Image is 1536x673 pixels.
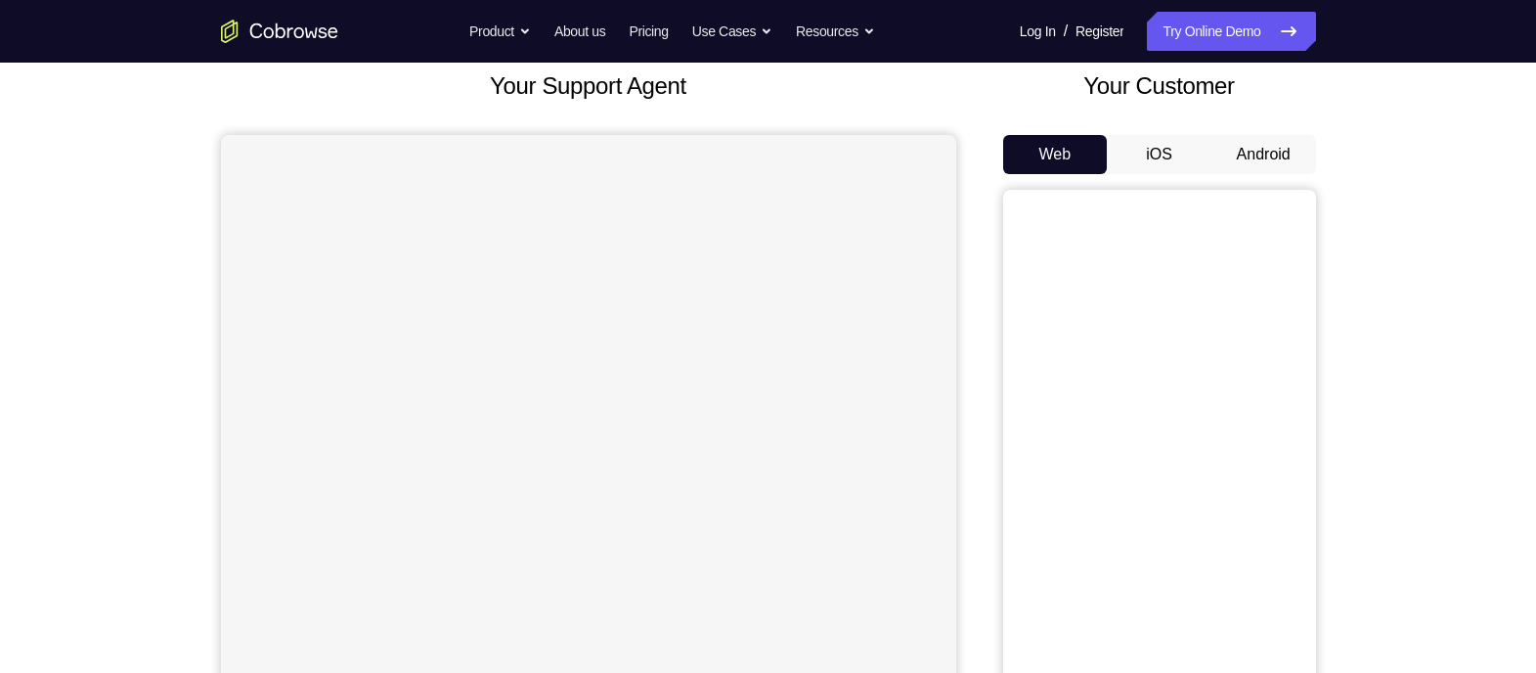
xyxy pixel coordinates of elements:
a: Log In [1020,12,1056,51]
a: Go to the home page [221,20,338,43]
button: Product [469,12,531,51]
button: Android [1211,135,1316,174]
a: About us [554,12,605,51]
button: iOS [1107,135,1211,174]
span: / [1064,20,1068,43]
button: Web [1003,135,1108,174]
button: Use Cases [692,12,772,51]
h2: Your Support Agent [221,68,956,104]
a: Try Online Demo [1147,12,1315,51]
a: Register [1075,12,1123,51]
a: Pricing [629,12,668,51]
h2: Your Customer [1003,68,1316,104]
button: Resources [796,12,875,51]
